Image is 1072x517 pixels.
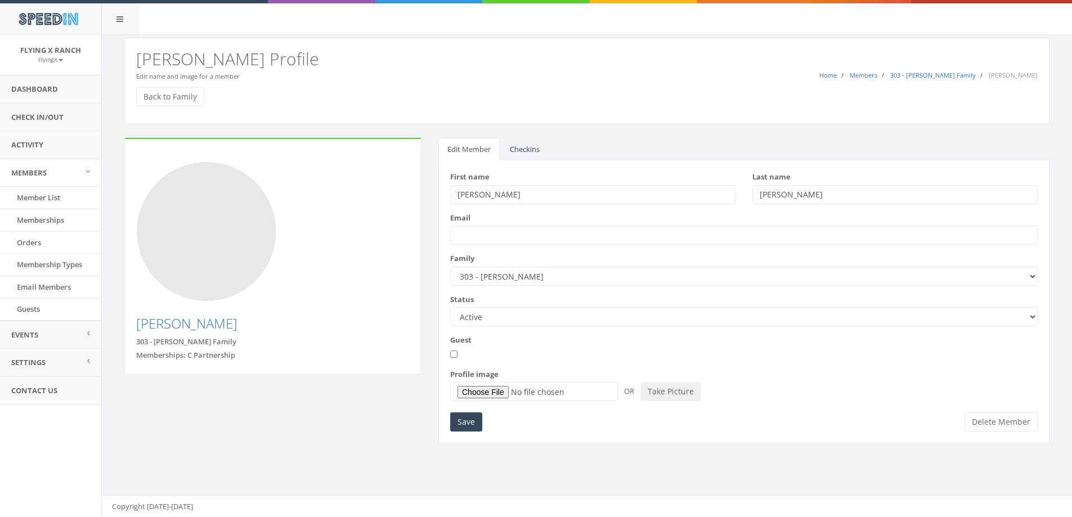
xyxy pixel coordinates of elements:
[13,8,83,29] img: speedin_logo.png
[11,357,46,367] span: Settings
[11,168,47,178] span: Members
[136,161,277,302] img: Photo
[450,335,472,345] label: Guest
[11,330,38,340] span: Events
[620,386,639,396] span: OR
[450,294,474,305] label: Status
[17,282,71,292] span: Email Members
[20,45,81,55] span: Flying X Ranch
[136,87,204,106] a: Back to Family
[989,71,1038,79] span: [PERSON_NAME]
[11,385,57,395] span: Contact Us
[38,56,63,64] small: FlyingX
[38,54,63,64] a: FlyingX
[640,382,701,401] button: Take Picture
[450,253,474,264] label: Family
[450,412,482,431] input: Save
[136,350,410,361] div: Memberships: C Partnership
[752,172,791,182] label: Last name
[819,71,837,79] a: Home
[136,72,240,80] small: Edit name and image for a member
[450,172,490,182] label: First name
[136,50,1038,68] h2: [PERSON_NAME] Profile
[438,138,500,161] a: Edit Member
[450,369,499,380] label: Profile image
[850,71,877,79] a: Members
[890,71,976,79] a: 303 - [PERSON_NAME] Family
[136,336,410,347] div: 303 - [PERSON_NAME] Family
[136,314,237,332] a: [PERSON_NAME]
[450,213,470,223] label: Email
[965,412,1038,431] button: Delete Member
[501,138,549,161] a: Checkins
